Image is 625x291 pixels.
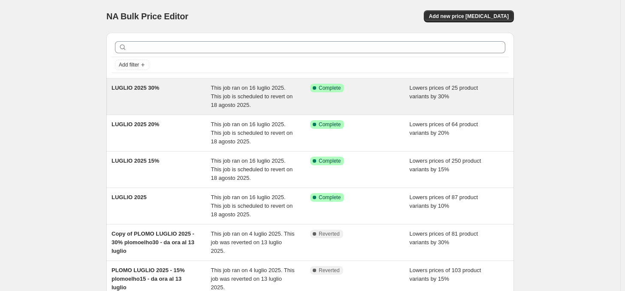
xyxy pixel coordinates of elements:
span: This job ran on 16 luglio 2025. This job is scheduled to revert on 18 agosto 2025. [211,121,293,145]
span: Reverted [319,230,340,237]
span: Complete [319,158,341,164]
span: Add filter [119,61,139,68]
span: This job ran on 16 luglio 2025. This job is scheduled to revert on 18 agosto 2025. [211,85,293,108]
span: This job ran on 4 luglio 2025. This job was reverted on 13 luglio 2025. [211,267,295,291]
span: This job ran on 16 luglio 2025. This job is scheduled to revert on 18 agosto 2025. [211,194,293,218]
span: Complete [319,121,341,128]
span: Complete [319,194,341,201]
span: Lowers prices of 87 product variants by 10% [410,194,478,209]
button: Add new price [MEDICAL_DATA] [424,10,514,22]
span: Lowers prices of 25 product variants by 30% [410,85,478,100]
span: NA Bulk Price Editor [106,12,188,21]
span: Lowers prices of 64 product variants by 20% [410,121,478,136]
span: LUGLIO 2025 15% [112,158,159,164]
span: Lowers prices of 81 product variants by 30% [410,230,478,246]
span: Lowers prices of 103 product variants by 15% [410,267,481,282]
span: Complete [319,85,341,91]
span: LUGLIO 2025 [112,194,147,200]
span: PLOMO LUGLIO 2025 - 15% plomoelho15 - da ora al 13 luglio [112,267,185,291]
span: Add new price [MEDICAL_DATA] [429,13,509,20]
span: This job ran on 4 luglio 2025. This job was reverted on 13 luglio 2025. [211,230,295,254]
span: Reverted [319,267,340,274]
button: Add filter [115,60,149,70]
span: LUGLIO 2025 30% [112,85,159,91]
span: Copy of PLOMO LUGLIO 2025 - 30% plomoelho30 - da ora al 13 luglio [112,230,194,254]
span: Lowers prices of 250 product variants by 15% [410,158,481,173]
span: This job ran on 16 luglio 2025. This job is scheduled to revert on 18 agosto 2025. [211,158,293,181]
span: LUGLIO 2025 20% [112,121,159,127]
